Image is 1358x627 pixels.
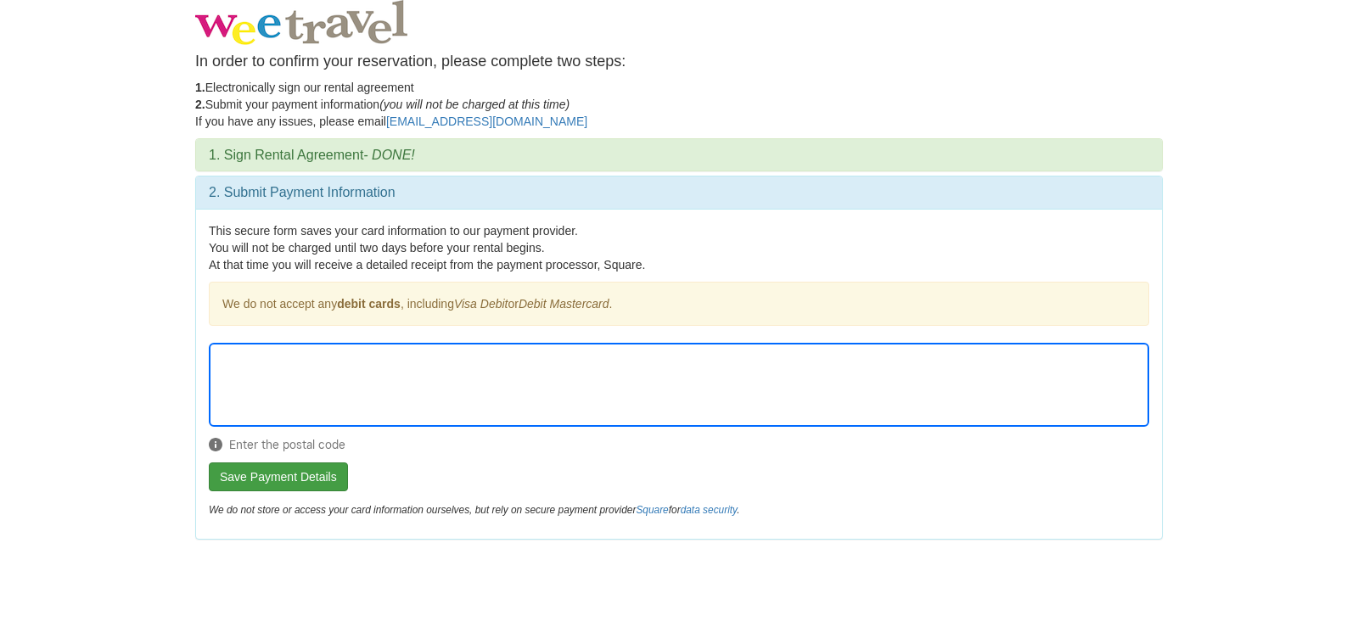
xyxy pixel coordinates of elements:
[195,53,1163,70] h4: In order to confirm your reservation, please complete two steps:
[209,504,739,516] em: We do not store or access your card information ourselves, but rely on secure payment provider for .
[195,81,205,94] strong: 1.
[209,185,1149,200] h3: 2. Submit Payment Information
[209,462,348,491] button: Save Payment Details
[209,222,1149,273] p: This secure form saves your card information to our payment provider. You will not be charged unt...
[386,115,587,128] a: [EMAIL_ADDRESS][DOMAIN_NAME]
[195,79,1163,130] p: Electronically sign our rental agreement Submit your payment information If you have any issues, ...
[210,344,1148,426] iframe: Secure Credit Card Form
[209,436,1149,453] span: Enter the postal code
[636,504,668,516] a: Square
[681,504,738,516] a: data security
[209,148,1149,163] h3: 1. Sign Rental Agreement
[209,282,1149,326] div: We do not accept any , including or .
[337,297,401,311] strong: debit cards
[519,297,609,311] em: Debit Mastercard
[195,98,205,111] strong: 2.
[379,98,570,111] em: (you will not be charged at this time)
[363,148,414,162] em: - DONE!
[454,297,508,311] em: Visa Debit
